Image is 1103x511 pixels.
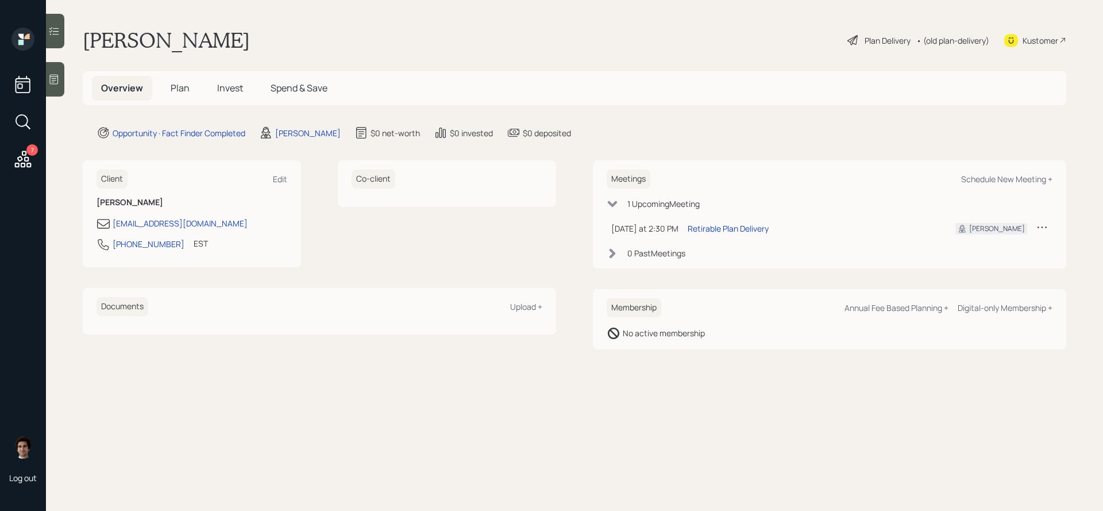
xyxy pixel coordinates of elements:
div: [PERSON_NAME] [969,224,1025,234]
h6: Membership [607,298,661,317]
div: $0 net-worth [371,127,420,139]
h1: [PERSON_NAME] [83,28,250,53]
div: Kustomer [1023,34,1058,47]
span: Plan [171,82,190,94]
h6: Documents [97,297,148,316]
div: Opportunity · Fact Finder Completed [113,127,245,139]
div: [EMAIL_ADDRESS][DOMAIN_NAME] [113,217,248,229]
h6: Co-client [352,170,395,189]
div: [DATE] at 2:30 PM [611,222,678,235]
div: • (old plan-delivery) [916,34,989,47]
h6: Meetings [607,170,650,189]
img: harrison-schaefer-headshot-2.png [11,436,34,459]
span: Invest [217,82,243,94]
div: No active membership [623,327,705,339]
div: Retirable Plan Delivery [688,222,769,235]
div: 1 Upcoming Meeting [627,198,700,210]
div: Log out [9,472,37,483]
div: $0 invested [450,127,493,139]
div: Edit [273,174,287,185]
div: EST [194,237,208,249]
div: [PERSON_NAME] [275,127,341,139]
div: Annual Fee Based Planning + [844,302,948,313]
div: Plan Delivery [865,34,911,47]
div: $0 deposited [523,127,571,139]
div: [PHONE_NUMBER] [113,238,184,250]
span: Spend & Save [271,82,327,94]
h6: Client [97,170,128,189]
div: Upload + [510,301,542,312]
div: 7 [26,144,38,156]
div: Digital-only Membership + [958,302,1052,313]
div: 0 Past Meeting s [627,247,685,259]
div: Schedule New Meeting + [961,174,1052,185]
span: Overview [101,82,143,94]
h6: [PERSON_NAME] [97,198,287,208]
